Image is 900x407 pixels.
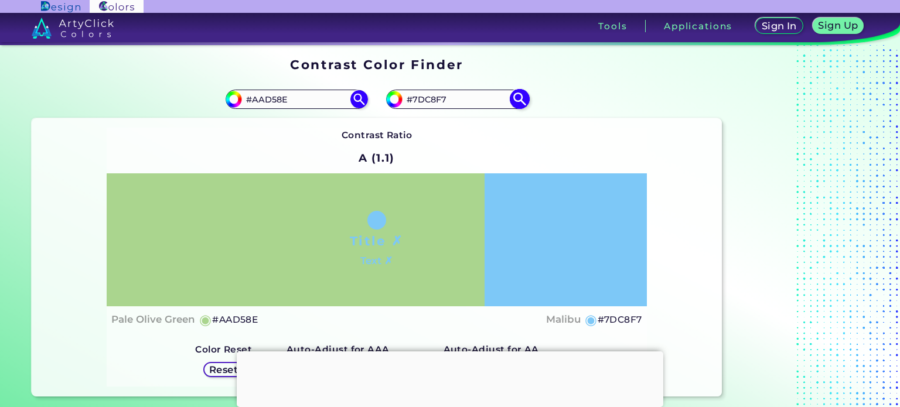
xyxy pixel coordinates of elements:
h4: Malibu [546,311,581,328]
h5: #7DC8F7 [598,312,642,327]
h2: A (1.1) [353,145,400,171]
img: logo_artyclick_colors_white.svg [32,18,114,39]
strong: Auto-Adjust for AA [444,344,539,355]
h5: #AAD58E [212,312,258,327]
img: ArtyClick Design logo [41,1,80,12]
h5: ◉ [199,313,212,327]
h4: Pale Olive Green [111,311,195,328]
h5: ◉ [585,313,598,327]
a: Sign In [758,19,801,33]
h4: Text ✗ [360,252,393,269]
iframe: Advertisement [727,53,873,401]
h3: Applications [664,22,732,30]
iframe: Advertisement [237,351,663,404]
strong: Contrast Ratio [342,129,412,141]
h1: Title ✗ [350,232,404,249]
input: type color 2.. [403,91,512,107]
input: type color 1.. [242,91,351,107]
img: icon search [509,89,530,110]
a: Sign Up [815,19,861,33]
h5: Sign In [763,22,795,30]
img: icon search [350,90,368,108]
h3: Tools [598,22,627,30]
strong: Color Reset [195,344,252,355]
h1: Contrast Color Finder [290,56,463,73]
h5: Reset [210,365,237,374]
h5: Sign Up [820,21,857,30]
strong: Auto-Adjust for AAA [287,344,390,355]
